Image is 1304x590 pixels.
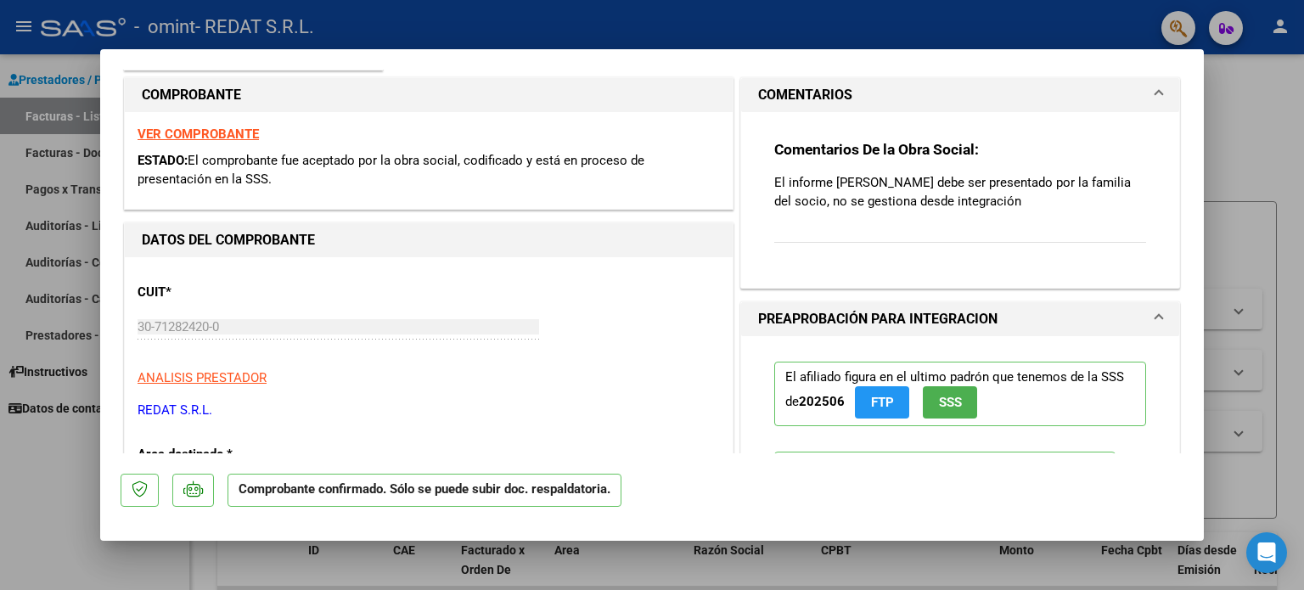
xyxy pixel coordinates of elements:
[923,386,977,418] button: SSS
[758,85,852,105] h1: COMENTARIOS
[228,474,621,507] p: Comprobante confirmado. Sólo se puede subir doc. respaldatoria.
[741,302,1179,336] mat-expansion-panel-header: PREAPROBACIÓN PARA INTEGRACION
[138,283,312,302] p: CUIT
[741,78,1179,112] mat-expansion-panel-header: COMENTARIOS
[138,153,644,188] span: El comprobante fue aceptado por la obra social, codificado y está en proceso de presentación en l...
[138,153,188,168] span: ESTADO:
[939,396,962,411] span: SSS
[774,362,1146,425] p: El afiliado figura en el ultimo padrón que tenemos de la SSS de
[774,173,1146,211] p: El informe [PERSON_NAME] debe ser presentado por la familia del socio, no se gestiona desde integ...
[138,445,312,464] p: Area destinado *
[138,401,720,420] p: REDAT S.R.L.
[774,141,979,158] strong: Comentarios De la Obra Social:
[758,309,998,329] h1: PREAPROBACIÓN PARA INTEGRACION
[138,370,267,385] span: ANALISIS PRESTADOR
[799,394,845,409] strong: 202506
[142,232,315,248] strong: DATOS DEL COMPROBANTE
[855,386,909,418] button: FTP
[138,126,259,142] a: VER COMPROBANTE
[741,112,1179,288] div: COMENTARIOS
[142,87,241,103] strong: COMPROBANTE
[871,396,894,411] span: FTP
[1246,532,1287,573] div: Open Intercom Messenger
